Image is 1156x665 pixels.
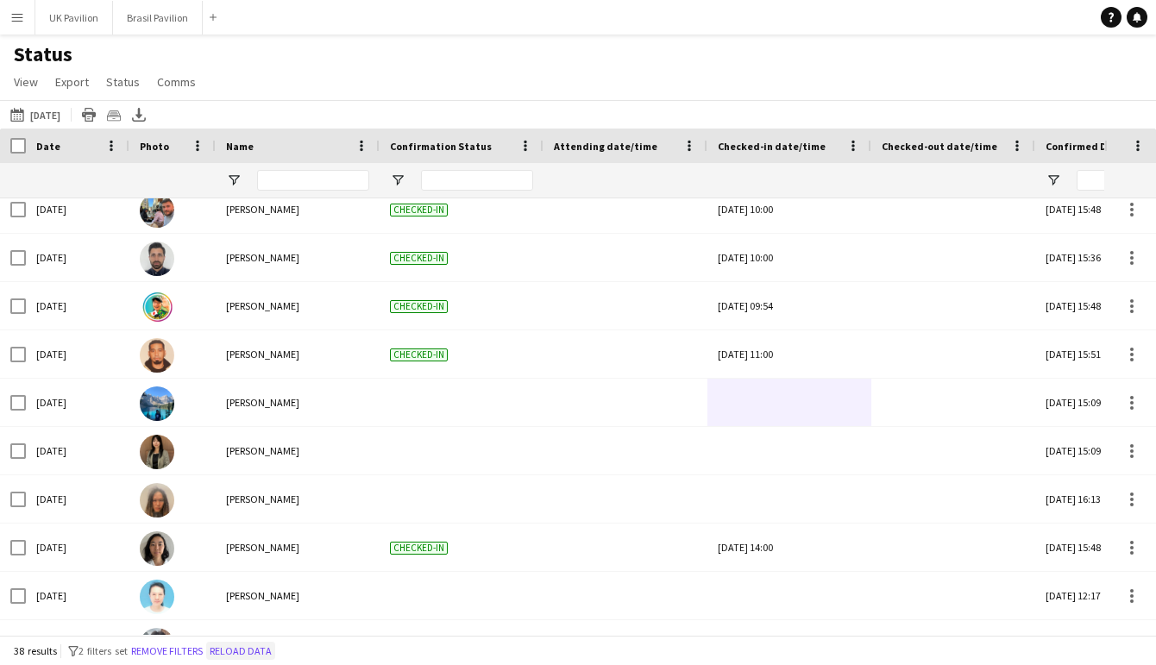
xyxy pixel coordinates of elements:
span: Checked-in date/time [718,140,826,153]
div: [DATE] [26,572,129,619]
app-action-btn: Print [79,104,99,125]
div: [DATE] 10:00 [718,234,861,281]
span: Checked-in [390,300,448,313]
span: [PERSON_NAME] [226,299,299,312]
input: Confirmation Status Filter Input [421,170,533,191]
a: Status [99,71,147,93]
span: [PERSON_NAME] [226,396,299,409]
div: [DATE] 11:00 [718,330,861,378]
div: [DATE] 09:54 [718,282,861,329]
div: [DATE] [26,282,129,329]
div: [DATE] [26,234,129,281]
img: Nagisa YAMANAKA [140,386,174,421]
span: View [14,74,38,90]
span: [PERSON_NAME] [226,589,299,602]
span: 2 filters set [79,644,128,657]
span: Date [36,140,60,153]
div: [DATE] [26,379,129,426]
span: Confirmation Status [390,140,492,153]
span: [PERSON_NAME] [226,203,299,216]
button: Open Filter Menu [1046,173,1061,188]
span: Status [106,74,140,90]
a: Comms [150,71,203,93]
span: [PERSON_NAME] [226,348,299,361]
span: Checked-in [390,252,448,265]
div: [DATE] 15:48 [1035,185,1156,233]
span: Confirmed Date [1046,140,1124,153]
input: Confirmed Date Filter Input [1077,170,1146,191]
button: [DATE] [7,104,64,125]
a: Export [48,71,96,93]
div: [DATE] 15:36 [1035,234,1156,281]
app-action-btn: Crew files as ZIP [104,104,124,125]
img: Hiroyuki Cho [140,290,174,324]
div: [DATE] [26,475,129,523]
span: Name [226,140,254,153]
span: [PERSON_NAME] [226,444,299,457]
button: Brasil Pavilion [113,1,203,35]
button: Reload data [206,642,275,661]
img: Julie Naomi SATO [140,531,174,566]
div: [DATE] [26,524,129,571]
span: Checked-in [390,204,448,216]
div: [DATE] 15:48 [1035,524,1156,571]
span: Comms [157,74,196,90]
span: [PERSON_NAME] [226,492,299,505]
span: Attending date/time [554,140,657,153]
div: [DATE] 10:00 [718,185,861,233]
div: [DATE] 15:09 [1035,379,1156,426]
span: Checked-in [390,542,448,555]
img: Rabie Armali [140,193,174,228]
app-action-btn: Export XLSX [129,104,149,125]
div: [DATE] 15:48 [1035,282,1156,329]
button: Remove filters [128,642,206,661]
div: [DATE] 16:13 [1035,475,1156,523]
span: Checked-out date/time [882,140,997,153]
div: [DATE] [26,427,129,474]
button: Open Filter Menu [226,173,242,188]
img: Moeka SATO [140,435,174,469]
input: Name Filter Input [257,170,369,191]
span: Checked-in [390,348,448,361]
img: Kaito UMEHARA [140,628,174,662]
span: [PERSON_NAME] [226,541,299,554]
a: View [7,71,45,93]
span: Export [55,74,89,90]
div: [DATE] [26,185,129,233]
div: [DATE] [26,330,129,378]
div: [DATE] 12:17 [1035,572,1156,619]
img: Ryosuke Tomatsu [140,483,174,518]
img: Hidemi Nakai [140,580,174,614]
img: Tahir GRANT [140,338,174,373]
span: Photo [140,140,169,153]
div: [DATE] 15:09 [1035,427,1156,474]
div: [DATE] 14:00 [718,524,861,571]
img: Lucas De Castro [140,242,174,276]
div: [DATE] 15:51 [1035,330,1156,378]
span: [PERSON_NAME] [226,251,299,264]
button: UK Pavilion [35,1,113,35]
button: Open Filter Menu [390,173,405,188]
